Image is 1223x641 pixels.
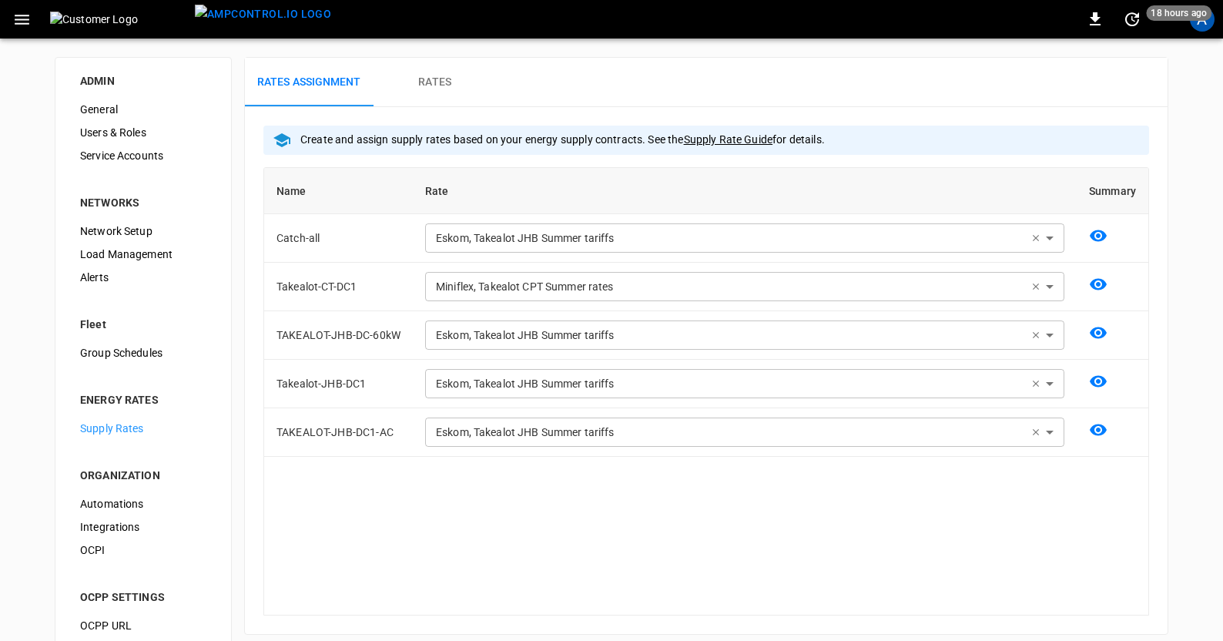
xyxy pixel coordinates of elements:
[50,12,189,27] img: Customer Logo
[80,125,206,141] span: Users & Roles
[68,492,219,515] div: Automations
[68,266,219,289] div: Alerts
[80,317,206,332] div: Fleet
[68,243,219,266] div: Load Management
[80,148,206,164] span: Service Accounts
[68,341,219,364] div: Group Schedules
[68,417,219,440] div: Supply Rates
[80,519,206,535] span: Integrations
[80,73,206,89] div: ADMIN
[264,311,413,360] td: TAKEALOT-JHB-DC-60kW
[80,102,206,118] span: General
[80,496,206,512] span: Automations
[264,263,413,311] td: Takealot-CT-DC1
[80,223,206,240] span: Network Setup
[80,392,206,408] div: ENERGY RATES
[264,408,413,457] td: TAKEALOT-JHB-DC1-AC
[68,515,219,539] div: Integrations
[257,74,361,91] h6: Rates Assignment
[264,360,413,408] td: Takealot-JHB-DC1
[80,247,206,263] span: Load Management
[68,539,219,562] div: OCPI
[425,369,1024,398] div: Eskom, Takealot JHB Summer tariffs
[413,168,1077,214] th: Rate
[684,133,773,146] a: Supply Rate Guide
[418,74,451,91] h6: Rates
[80,345,206,361] span: Group Schedules
[425,418,1024,447] div: Eskom, Takealot JHB Summer tariffs
[425,223,1024,253] div: Eskom, Takealot JHB Summer tariffs
[425,320,1024,350] div: Eskom, Takealot JHB Summer tariffs
[80,421,206,437] span: Supply Rates
[68,144,219,167] div: Service Accounts
[80,195,206,210] div: NETWORKS
[300,126,825,155] div: Create and assign supply rates based on your energy supply contracts. See the for details.
[68,121,219,144] div: Users & Roles
[68,98,219,121] div: General
[80,468,206,483] div: ORGANIZATION
[68,220,219,243] div: Network Setup
[80,542,206,559] span: OCPI
[195,5,331,24] img: ampcontrol.io logo
[1077,168,1148,214] th: Summary
[1120,7,1144,32] button: set refresh interval
[425,272,1024,301] div: Miniflex, Takealot CPT Summer rates
[1146,5,1211,21] span: 18 hours ago
[264,214,413,263] td: Catch-all
[80,618,206,634] span: OCPP URL
[80,270,206,286] span: Alerts
[80,589,206,605] div: OCPP SETTINGS
[264,168,413,214] th: Name
[68,614,219,637] div: OCPP URL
